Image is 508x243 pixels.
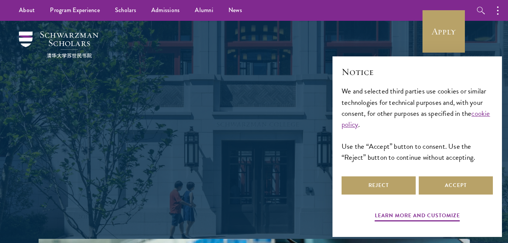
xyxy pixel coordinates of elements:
div: We and selected third parties use cookies or similar technologies for technical purposes and, wit... [342,86,493,162]
a: cookie policy [342,108,490,130]
button: Accept [419,176,493,195]
h2: Notice [342,65,493,78]
button: Learn more and customize [375,211,460,223]
a: Apply [423,10,465,53]
img: Schwarzman Scholars [19,31,98,58]
button: Reject [342,176,416,195]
